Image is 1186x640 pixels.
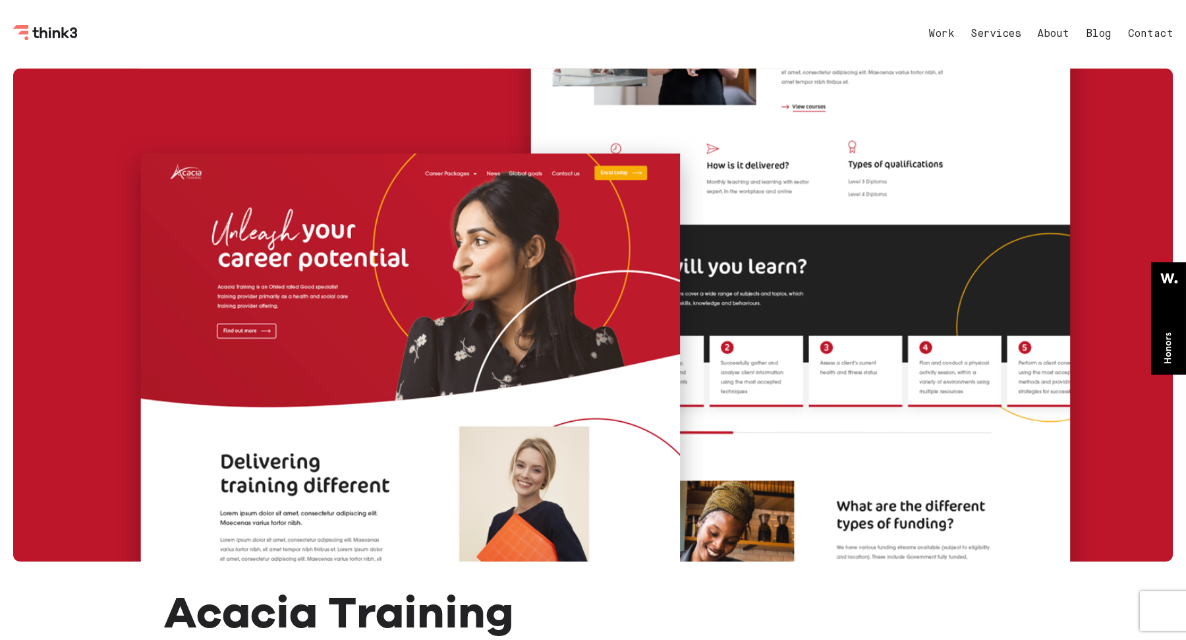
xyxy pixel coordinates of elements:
[13,30,79,43] a: Think3 Logo
[1128,29,1173,40] a: Contact
[164,585,514,638] span: Acacia Training
[971,29,1021,40] a: Services
[1086,29,1112,40] a: Blog
[928,29,954,40] a: Work
[1037,29,1069,40] a: About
